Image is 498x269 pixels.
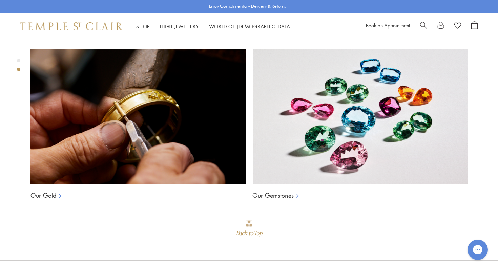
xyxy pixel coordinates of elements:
nav: Main navigation [136,22,292,31]
iframe: Gorgias live chat messenger [464,237,491,262]
a: Search [420,21,427,31]
a: World of [DEMOGRAPHIC_DATA]World of [DEMOGRAPHIC_DATA] [209,23,292,30]
img: Ball Chains [30,49,246,184]
a: Book an Appointment [366,22,410,29]
a: View Wishlist [454,21,461,31]
a: ShopShop [136,23,150,30]
div: Go to top [236,220,262,240]
img: Ball Chains [252,49,468,184]
a: Our Gold [30,191,56,199]
div: Product gallery navigation [17,57,20,76]
a: Our Gemstones [252,191,294,199]
a: High JewelleryHigh Jewellery [160,23,199,30]
img: Temple St. Clair [20,22,123,30]
div: Back to Top [236,227,262,240]
a: Open Shopping Bag [471,21,478,31]
p: Enjoy Complimentary Delivery & Returns [209,3,286,10]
